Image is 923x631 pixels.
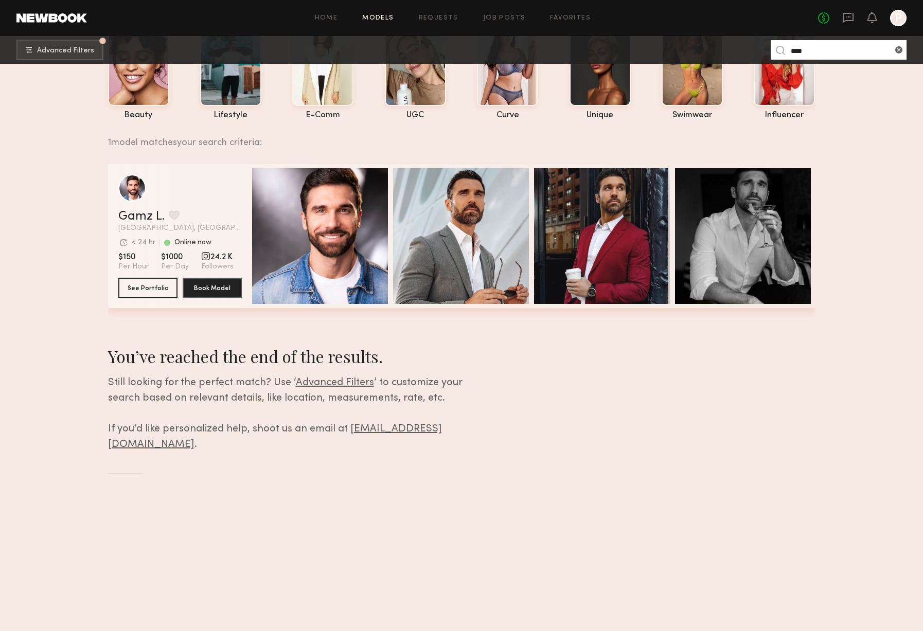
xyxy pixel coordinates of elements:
button: Book Model [183,278,242,298]
div: e-comm [292,111,353,120]
div: influencer [754,111,815,120]
span: $1000 [161,252,189,262]
div: unique [570,111,631,120]
div: beauty [108,111,169,120]
span: Per Hour [118,262,149,272]
div: Still looking for the perfect match? Use ‘ ’ to customize your search based on relevant details, ... [108,375,495,453]
div: Online now [174,239,211,246]
span: Followers [201,262,234,272]
a: Gamz L. [118,210,165,223]
div: grid [108,164,815,320]
button: Advanced Filters [16,40,103,60]
span: $150 [118,252,149,262]
div: UGC [385,111,446,120]
div: < 24 hr [131,239,155,246]
a: Home [315,15,338,22]
a: Favorites [550,15,591,22]
div: swimwear [662,111,723,120]
span: Advanced Filters [296,378,374,388]
span: [GEOGRAPHIC_DATA], [GEOGRAPHIC_DATA] [118,225,242,232]
a: Models [362,15,394,22]
div: curve [477,111,538,120]
a: P [890,10,907,26]
a: Requests [419,15,458,22]
div: You’ve reached the end of the results. [108,345,495,367]
span: 24.2 K [201,252,234,262]
div: 1 model matches your search criteria: [108,126,807,148]
a: Job Posts [483,15,526,22]
span: Per Day [161,262,189,272]
button: See Portfolio [118,278,177,298]
span: Advanced Filters [37,47,94,55]
div: lifestyle [200,111,261,120]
